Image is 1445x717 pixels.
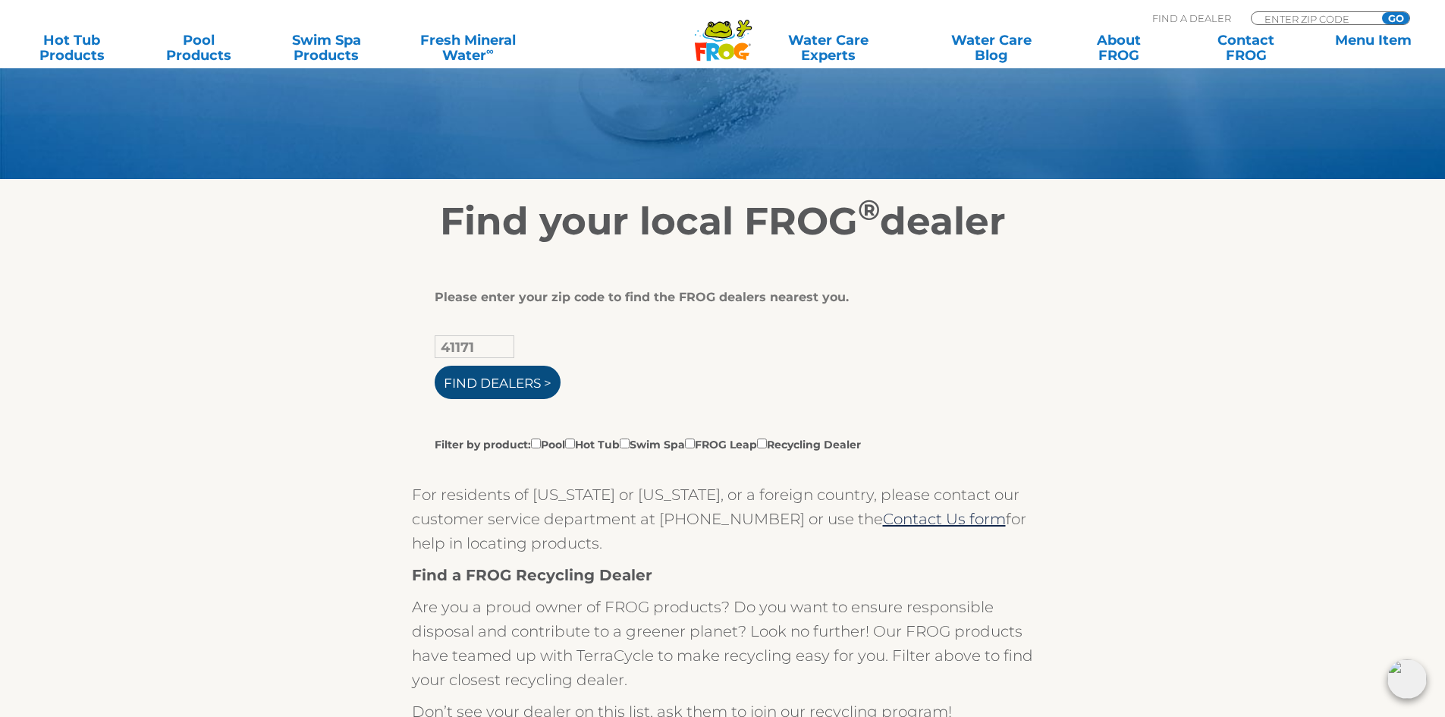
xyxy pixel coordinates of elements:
[270,33,383,63] a: Swim SpaProducts
[1189,33,1302,63] a: ContactFROG
[737,33,920,63] a: Water CareExperts
[620,439,630,448] input: Filter by product:PoolHot TubSwim SpaFROG LeapRecycling Dealer
[565,439,575,448] input: Filter by product:PoolHot TubSwim SpaFROG LeapRecycling Dealer
[1062,33,1175,63] a: AboutFROG
[935,33,1048,63] a: Water CareBlog
[435,436,861,452] label: Filter by product: Pool Hot Tub Swim Spa FROG Leap Recycling Dealer
[1317,33,1430,63] a: Menu Item
[435,366,561,399] input: Find Dealers >
[1387,659,1427,699] img: openIcon
[15,33,128,63] a: Hot TubProducts
[1152,11,1231,25] p: Find A Dealer
[435,290,1000,305] div: Please enter your zip code to find the FROG dealers nearest you.
[412,595,1034,692] p: Are you a proud owner of FROG products? Do you want to ensure responsible disposal and contribute...
[143,33,256,63] a: PoolProducts
[1382,12,1409,24] input: GO
[883,510,1006,528] a: Contact Us form
[486,45,494,57] sup: ∞
[256,199,1189,244] h2: Find your local FROG dealer
[412,566,652,584] strong: Find a FROG Recycling Dealer
[1263,12,1365,25] input: Zip Code Form
[412,483,1034,555] p: For residents of [US_STATE] or [US_STATE], or a foreign country, please contact our customer serv...
[531,439,541,448] input: Filter by product:PoolHot TubSwim SpaFROG LeapRecycling Dealer
[858,193,880,227] sup: ®
[397,33,539,63] a: Fresh MineralWater∞
[685,439,695,448] input: Filter by product:PoolHot TubSwim SpaFROG LeapRecycling Dealer
[757,439,767,448] input: Filter by product:PoolHot TubSwim SpaFROG LeapRecycling Dealer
